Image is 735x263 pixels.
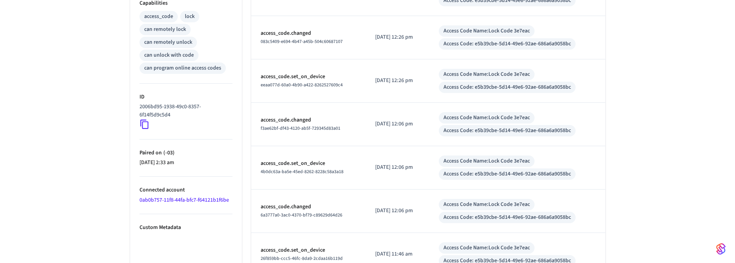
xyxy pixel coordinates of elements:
[375,77,420,85] p: [DATE] 12:26 pm
[375,207,420,215] p: [DATE] 12:06 pm
[144,51,194,59] div: can unlock with code
[261,38,343,45] span: 083c5409-e694-4b47-a45b-504c60687107
[444,127,571,135] div: Access Code: e5b39cbe-5d14-49e6-92ae-686a6a9058bc
[139,159,232,167] p: [DATE] 2:33 am
[139,103,229,119] p: 2006bd95-1938-49c0-8357-6f14f5d9c5d4
[139,149,232,157] p: Paired on
[144,64,221,72] div: can program online access codes
[375,163,420,172] p: [DATE] 12:06 pm
[444,200,530,209] div: Access Code Name: Lock Code 3e7eac
[375,120,420,128] p: [DATE] 12:06 pm
[261,29,356,38] p: access_code.changed
[144,25,186,34] div: can remotely lock
[139,186,232,194] p: Connected account
[139,196,229,204] a: 0ab0b757-11f8-44fa-bfc7-f64121b1f6be
[261,203,356,211] p: access_code.changed
[261,125,340,132] span: f3ae62bf-df43-4120-ab5f-729345d83a01
[144,13,173,21] div: access_code
[139,93,232,101] p: ID
[444,157,530,165] div: Access Code Name: Lock Code 3e7eac
[444,83,571,91] div: Access Code: e5b39cbe-5d14-49e6-92ae-686a6a9058bc
[375,250,420,258] p: [DATE] 11:46 am
[716,243,726,255] img: SeamLogoGradient.69752ec5.svg
[444,27,530,35] div: Access Code Name: Lock Code 3e7eac
[261,255,343,262] span: 26f859bb-ccc5-46fc-8da9-2cdaa16b119d
[444,244,530,252] div: Access Code Name: Lock Code 3e7eac
[185,13,195,21] div: lock
[144,38,192,47] div: can remotely unlock
[261,82,343,88] span: eeaa077d-60a0-4b90-a422-8262527609c4
[444,40,571,48] div: Access Code: e5b39cbe-5d14-49e6-92ae-686a6a9058bc
[261,159,356,168] p: access_code.set_on_device
[444,114,530,122] div: Access Code Name: Lock Code 3e7eac
[261,116,356,124] p: access_code.changed
[444,170,571,178] div: Access Code: e5b39cbe-5d14-49e6-92ae-686a6a9058bc
[261,212,342,218] span: 6a3777a0-3ac0-4370-bf79-c89629d64d26
[261,73,356,81] p: access_code.set_on_device
[444,213,571,222] div: Access Code: e5b39cbe-5d14-49e6-92ae-686a6a9058bc
[444,70,530,79] div: Access Code Name: Lock Code 3e7eac
[375,33,420,41] p: [DATE] 12:26 pm
[261,246,356,254] p: access_code.set_on_device
[261,168,343,175] span: 4b0dc63a-ba5e-45ed-8262-8228c58a3a18
[162,149,175,157] span: ( -03 )
[139,224,232,232] p: Custom Metadata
